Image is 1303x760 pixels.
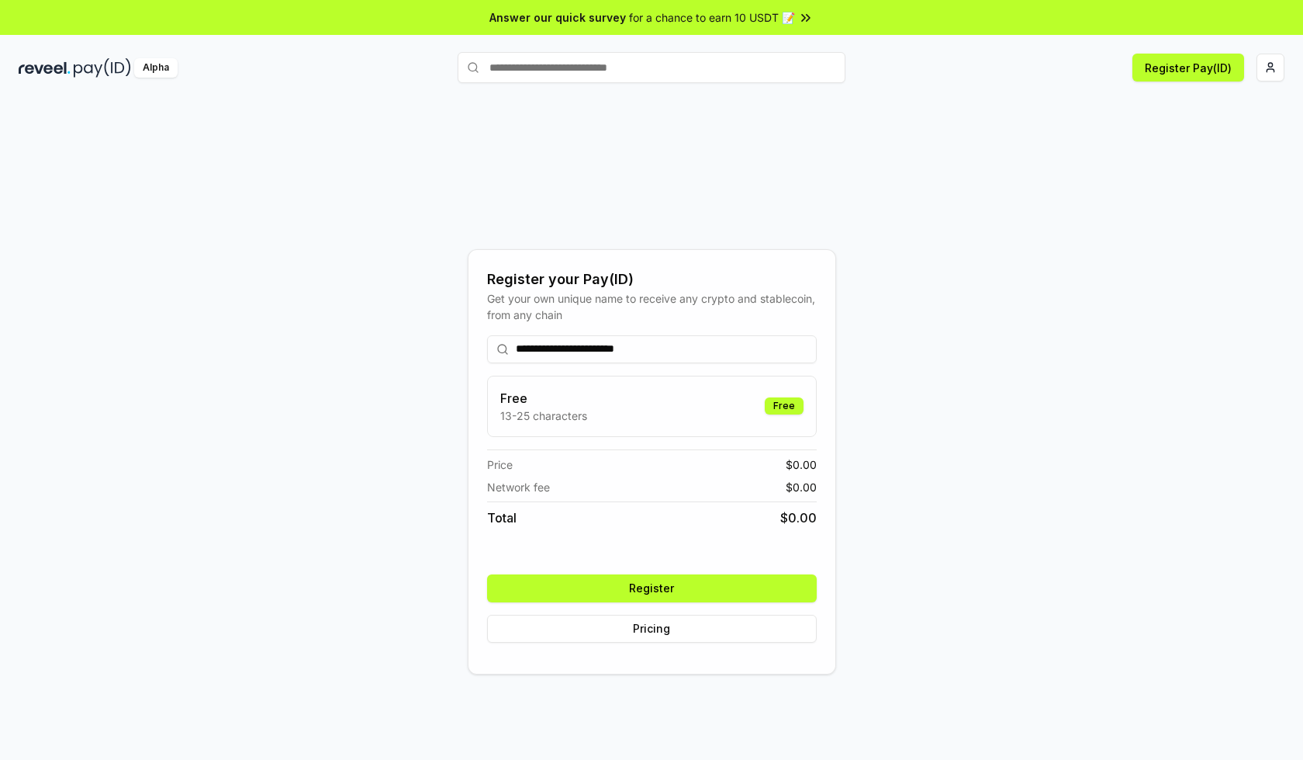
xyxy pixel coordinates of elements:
img: pay_id [74,58,131,78]
span: Network fee [487,479,550,495]
span: for a chance to earn 10 USDT 📝 [629,9,795,26]
div: Free [765,397,804,415]
div: Register your Pay(ID) [487,269,817,290]
span: Price [487,456,513,473]
button: Register [487,574,817,602]
button: Register Pay(ID) [1132,54,1244,82]
button: Pricing [487,615,817,643]
span: $ 0.00 [780,508,817,527]
span: Answer our quick survey [489,9,626,26]
div: Get your own unique name to receive any crypto and stablecoin, from any chain [487,290,817,323]
img: reveel_dark [19,58,71,78]
span: Total [487,508,517,527]
div: Alpha [134,58,178,78]
span: $ 0.00 [786,456,817,473]
span: $ 0.00 [786,479,817,495]
p: 13-25 characters [500,408,587,424]
h3: Free [500,389,587,408]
